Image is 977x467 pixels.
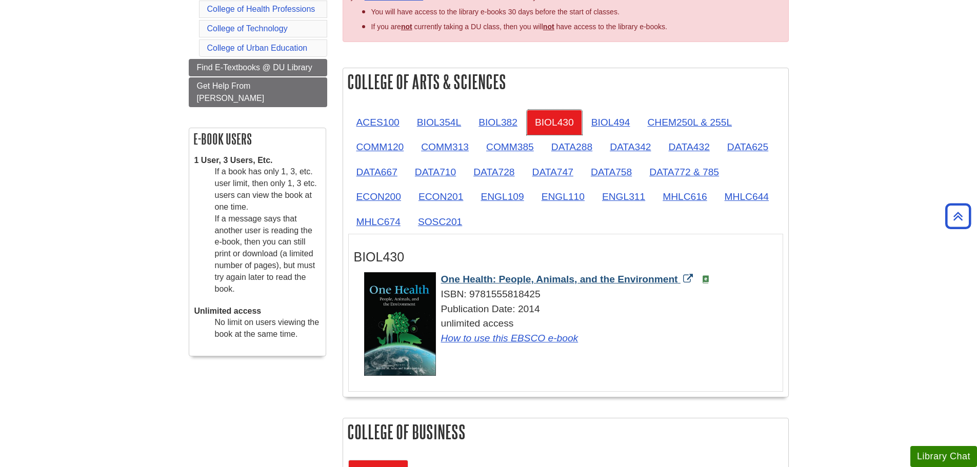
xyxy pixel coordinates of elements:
a: DATA667 [348,159,406,185]
a: Back to Top [942,209,974,223]
h3: BIOL430 [354,250,777,265]
a: ECON200 [348,184,409,209]
span: Get Help From [PERSON_NAME] [197,82,265,103]
a: College of Technology [207,24,288,33]
a: DATA710 [407,159,464,185]
a: DATA288 [543,134,601,159]
span: Find E-Textbooks @ DU Library [197,63,312,72]
a: DATA432 [660,134,717,159]
img: e-Book [702,275,710,283]
a: CHEM250L & 255L [639,110,740,135]
a: Get Help From [PERSON_NAME] [189,77,327,107]
div: ISBN: 9781555818425 [364,287,777,302]
a: BIOL430 [527,110,582,135]
h2: E-book Users [189,128,326,150]
dt: 1 User, 3 Users, Etc. [194,155,321,167]
a: Link opens in new window [441,274,695,285]
a: ENGL109 [472,184,532,209]
u: not [543,23,554,31]
span: If you are currently taking a DU class, then you will have access to the library e-books. [371,23,667,31]
a: College of Health Professions [207,5,315,13]
a: BIOL354L [409,110,469,135]
a: COMM313 [413,134,477,159]
a: DATA728 [465,159,523,185]
a: COMM120 [348,134,412,159]
div: Publication Date: 2014 [364,302,777,317]
a: DATA625 [719,134,776,159]
dd: If a book has only 1, 3, etc. user limit, then only 1, 3 etc. users can view the book at one time... [215,166,321,295]
button: Library Chat [910,446,977,467]
a: SOSC201 [410,209,470,234]
div: unlimited access [364,316,777,346]
a: Find E-Textbooks @ DU Library [189,59,327,76]
a: COMM385 [478,134,542,159]
a: ENGL311 [594,184,653,209]
h2: College of Business [343,418,788,445]
a: DATA747 [524,159,582,185]
span: One Health: People, Animals, and the Environment [441,274,678,285]
dd: No limit on users viewing the book at the same time. [215,317,321,340]
a: ECON201 [410,184,471,209]
dt: Unlimited access [194,306,321,317]
a: DATA772 & 785 [641,159,727,185]
a: ENGL110 [533,184,593,209]
a: DATA758 [583,159,640,185]
a: DATA342 [602,134,659,159]
a: BIOL494 [583,110,639,135]
a: How to use this EBSCO e-book [441,333,579,343]
a: MHLC674 [348,209,409,234]
a: College of Urban Education [207,44,308,52]
span: You will have access to the library e-books 30 days before the start of classes. [371,8,620,16]
a: ACES100 [348,110,408,135]
a: MHLC616 [654,184,715,209]
img: Cover Art [364,272,436,376]
a: MHLC644 [716,184,777,209]
strong: not [401,23,412,31]
h2: College of Arts & Sciences [343,68,788,95]
a: BIOL382 [470,110,526,135]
